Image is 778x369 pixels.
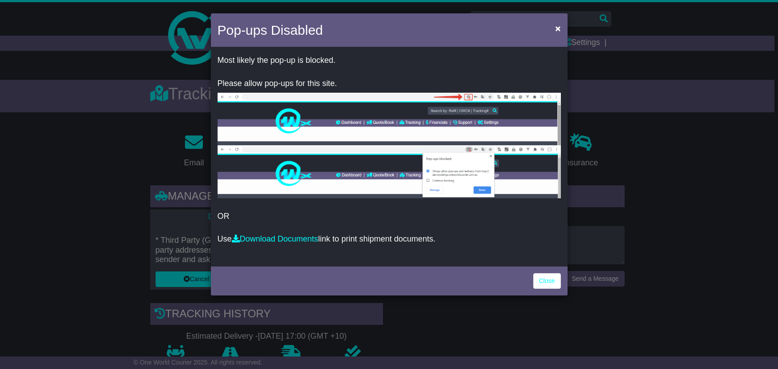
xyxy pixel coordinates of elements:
button: Close [551,19,565,37]
div: OR [211,49,568,264]
p: Please allow pop-ups for this site. [218,79,561,89]
a: Close [533,273,561,289]
img: allow-popup-1.png [218,93,561,145]
h4: Pop-ups Disabled [218,20,323,40]
p: Use link to print shipment documents. [218,234,561,244]
span: × [555,23,560,33]
p: Most likely the pop-up is blocked. [218,56,561,66]
img: allow-popup-2.png [218,145,561,198]
a: Download Documents [232,234,318,243]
